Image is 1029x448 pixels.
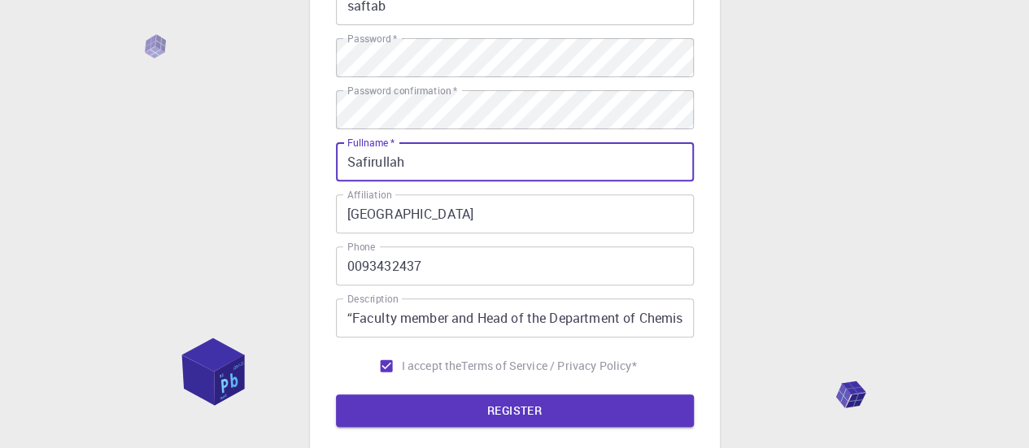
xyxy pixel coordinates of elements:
[347,136,395,150] label: Fullname
[347,292,399,306] label: Description
[336,394,694,427] button: REGISTER
[347,188,391,202] label: Affiliation
[347,240,375,254] label: Phone
[347,32,397,46] label: Password
[402,358,462,374] span: I accept the
[347,84,457,98] label: Password confirmation
[461,358,636,374] a: Terms of Service / Privacy Policy*
[461,358,636,374] p: Terms of Service / Privacy Policy *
